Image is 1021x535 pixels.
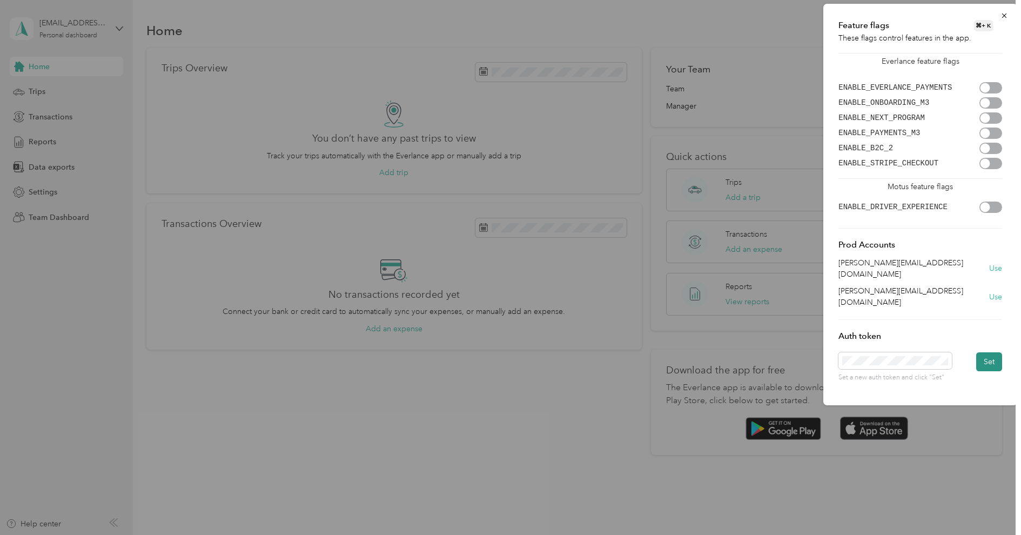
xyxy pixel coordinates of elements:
button: Set [976,352,1002,371]
p: Motus feature flags [838,179,1002,192]
button: Use [989,263,1002,274]
code: ENABLE_DRIVER_EXPERIENCE [838,203,948,211]
p: Set a new auth token and click "Set" [838,373,952,383]
iframe: Everlance-gr Chat Button Frame [960,474,1021,535]
p: [PERSON_NAME][EMAIL_ADDRESS][DOMAIN_NAME] [838,285,989,308]
span: Prod Accounts [838,239,895,250]
span: Auth token [838,331,881,341]
p: These flags control features in the app. [838,32,1002,44]
code: ENABLE_B2C_2 [838,144,893,152]
p: [PERSON_NAME][EMAIL_ADDRESS][DOMAIN_NAME] [838,257,989,280]
p: Everlance feature flags [838,54,1002,67]
button: Use [989,291,1002,303]
code: ENABLE_EVERLANCE_PAYMENTS [838,83,952,92]
code: ENABLE_ONBOARDING_M3 [838,98,929,107]
span: Feature flags [838,19,889,32]
code: ENABLE_STRIPE_CHECKOUT [838,159,938,168]
span: ⌘ + K [974,20,993,31]
code: ENABLE_PAYMENTS_M3 [838,129,920,137]
code: ENABLE_NEXT_PROGRAM [838,113,925,122]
